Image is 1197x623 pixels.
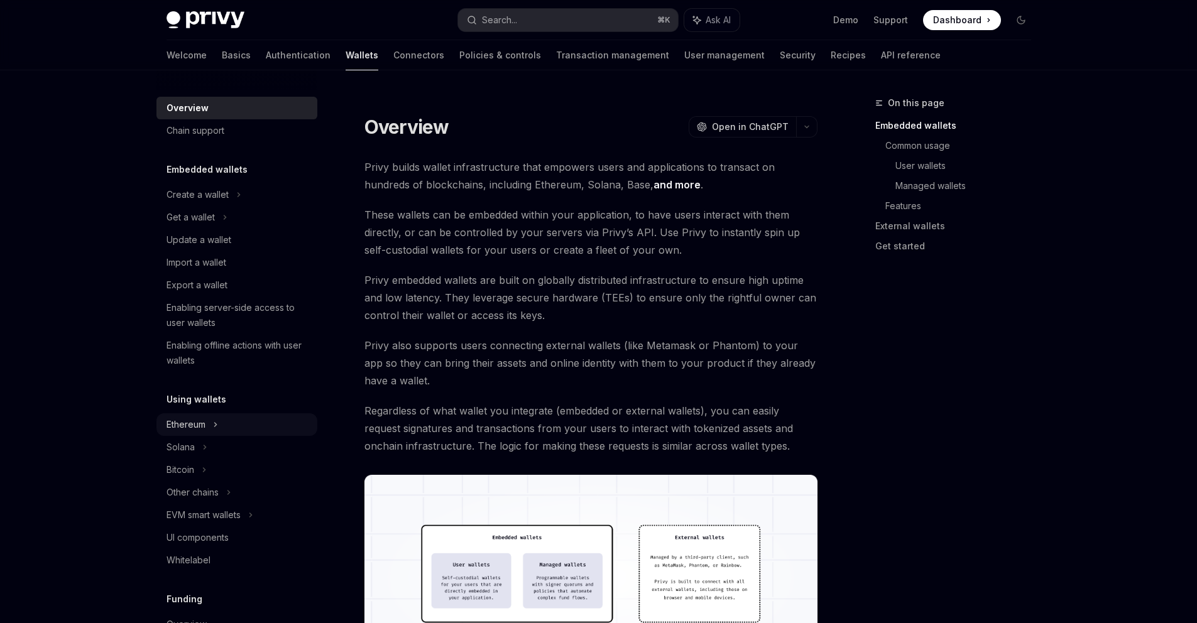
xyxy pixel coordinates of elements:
[167,255,226,270] div: Import a wallet
[881,40,941,70] a: API reference
[364,158,817,193] span: Privy builds wallet infrastructure that empowers users and applications to transact on hundreds o...
[167,187,229,202] div: Create a wallet
[895,156,1041,176] a: User wallets
[167,100,209,116] div: Overview
[833,14,858,26] a: Demo
[156,119,317,142] a: Chain support
[482,13,517,28] div: Search...
[888,95,944,111] span: On this page
[167,592,202,607] h5: Funding
[222,40,251,70] a: Basics
[364,271,817,324] span: Privy embedded wallets are built on globally distributed infrastructure to ensure high uptime and...
[167,300,310,330] div: Enabling server-side access to user wallets
[167,485,219,500] div: Other chains
[266,40,331,70] a: Authentication
[364,402,817,455] span: Regardless of what wallet you integrate (embedded or external wallets), you can easily request si...
[364,337,817,389] span: Privy also supports users connecting external wallets (like Metamask or Phantom) to your app so t...
[556,40,669,70] a: Transaction management
[167,553,210,568] div: Whitelabel
[895,176,1041,196] a: Managed wallets
[167,392,226,407] h5: Using wallets
[712,121,789,133] span: Open in ChatGPT
[780,40,816,70] a: Security
[167,462,194,477] div: Bitcoin
[657,15,670,25] span: ⌘ K
[364,116,449,138] h1: Overview
[689,116,796,138] button: Open in ChatGPT
[156,549,317,572] a: Whitelabel
[706,14,731,26] span: Ask AI
[167,530,229,545] div: UI components
[156,251,317,274] a: Import a wallet
[653,178,701,192] a: and more
[346,40,378,70] a: Wallets
[167,162,248,177] h5: Embedded wallets
[167,440,195,455] div: Solana
[459,40,541,70] a: Policies & controls
[933,14,981,26] span: Dashboard
[873,14,908,26] a: Support
[167,11,244,29] img: dark logo
[831,40,866,70] a: Recipes
[167,417,205,432] div: Ethereum
[167,123,224,138] div: Chain support
[684,40,765,70] a: User management
[923,10,1001,30] a: Dashboard
[167,40,207,70] a: Welcome
[167,232,231,247] div: Update a wallet
[885,136,1041,156] a: Common usage
[156,229,317,251] a: Update a wallet
[156,296,317,334] a: Enabling server-side access to user wallets
[167,210,215,225] div: Get a wallet
[885,196,1041,216] a: Features
[1011,10,1031,30] button: Toggle dark mode
[167,278,227,293] div: Export a wallet
[156,274,317,296] a: Export a wallet
[156,97,317,119] a: Overview
[875,236,1041,256] a: Get started
[364,206,817,259] span: These wallets can be embedded within your application, to have users interact with them directly,...
[156,334,317,372] a: Enabling offline actions with user wallets
[167,507,241,523] div: EVM smart wallets
[875,216,1041,236] a: External wallets
[684,9,740,31] button: Ask AI
[167,338,310,368] div: Enabling offline actions with user wallets
[393,40,444,70] a: Connectors
[875,116,1041,136] a: Embedded wallets
[156,526,317,549] a: UI components
[458,9,678,31] button: Search...⌘K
